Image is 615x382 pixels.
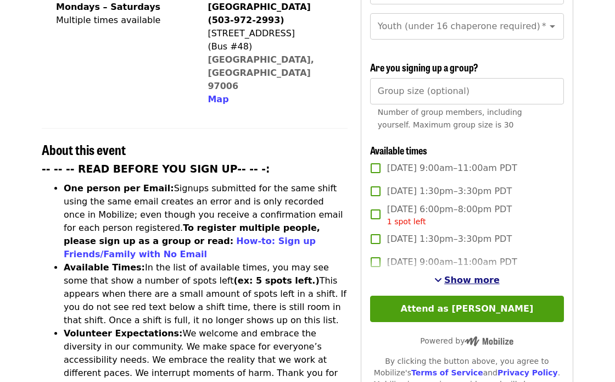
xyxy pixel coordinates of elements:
[64,261,348,327] li: In the list of available times, you may see some that show a number of spots left This appears wh...
[370,296,564,322] button: Attend as [PERSON_NAME]
[387,217,426,226] span: 1 spot left
[434,274,500,287] button: See more timeslots
[64,328,183,339] strong: Volunteer Expectations:
[370,143,427,157] span: Available times
[56,2,160,12] strong: Mondays – Saturdays
[387,185,512,198] span: [DATE] 1:30pm–3:30pm PDT
[233,275,319,286] strong: (ex: 5 spots left.)
[387,162,517,175] span: [DATE] 9:00am–11:00am PDT
[444,275,500,285] span: Show more
[465,336,513,346] img: Powered by Mobilize
[387,256,517,269] span: [DATE] 9:00am–11:00am PDT
[420,336,513,345] span: Powered by
[64,182,348,261] li: Signups submitted for the same shift using the same email creates an error and is only recorded o...
[64,236,316,259] a: How-to: Sign up Friends/Family with No Email
[370,78,564,104] input: [object Object]
[378,108,522,129] span: Number of group members, including yourself. Maximum group size is 30
[208,40,338,53] div: (Bus #48)
[64,262,145,273] strong: Available Times:
[208,2,310,25] strong: [GEOGRAPHIC_DATA] (503-972-2993)
[370,60,478,74] span: Are you signing up a group?
[42,140,126,159] span: About this event
[64,223,320,246] strong: To register multiple people, please sign up as a group or read:
[208,54,314,91] a: [GEOGRAPHIC_DATA], [GEOGRAPHIC_DATA] 97006
[208,27,338,40] div: [STREET_ADDRESS]
[42,163,270,175] strong: -- -- -- READ BEFORE YOU SIGN UP-- -- -:
[56,14,160,27] div: Multiple times available
[545,19,560,34] button: Open
[208,94,228,104] span: Map
[387,203,512,228] span: [DATE] 6:00pm–8:00pm PDT
[387,232,512,246] span: [DATE] 1:30pm–3:30pm PDT
[64,183,174,193] strong: One person per Email:
[411,368,483,377] a: Terms of Service
[497,368,558,377] a: Privacy Policy
[208,93,228,106] button: Map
